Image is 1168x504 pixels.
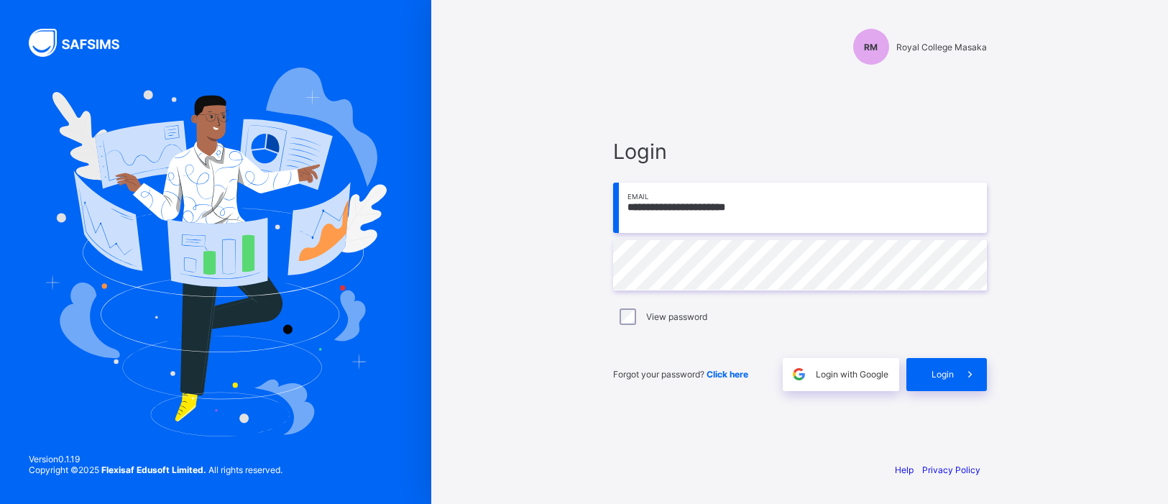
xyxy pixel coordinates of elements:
[864,42,878,52] span: RM
[896,42,987,52] span: Royal College Masaka
[791,366,807,382] img: google.396cfc9801f0270233282035f929180a.svg
[613,139,987,164] span: Login
[707,369,748,380] a: Click here
[895,464,914,475] a: Help
[816,369,888,380] span: Login with Google
[29,29,137,57] img: SAFSIMS Logo
[932,369,954,380] span: Login
[646,311,707,322] label: View password
[922,464,980,475] a: Privacy Policy
[29,454,282,464] span: Version 0.1.19
[45,68,387,436] img: Hero Image
[29,464,282,475] span: Copyright © 2025 All rights reserved.
[101,464,206,475] strong: Flexisaf Edusoft Limited.
[613,369,748,380] span: Forgot your password?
